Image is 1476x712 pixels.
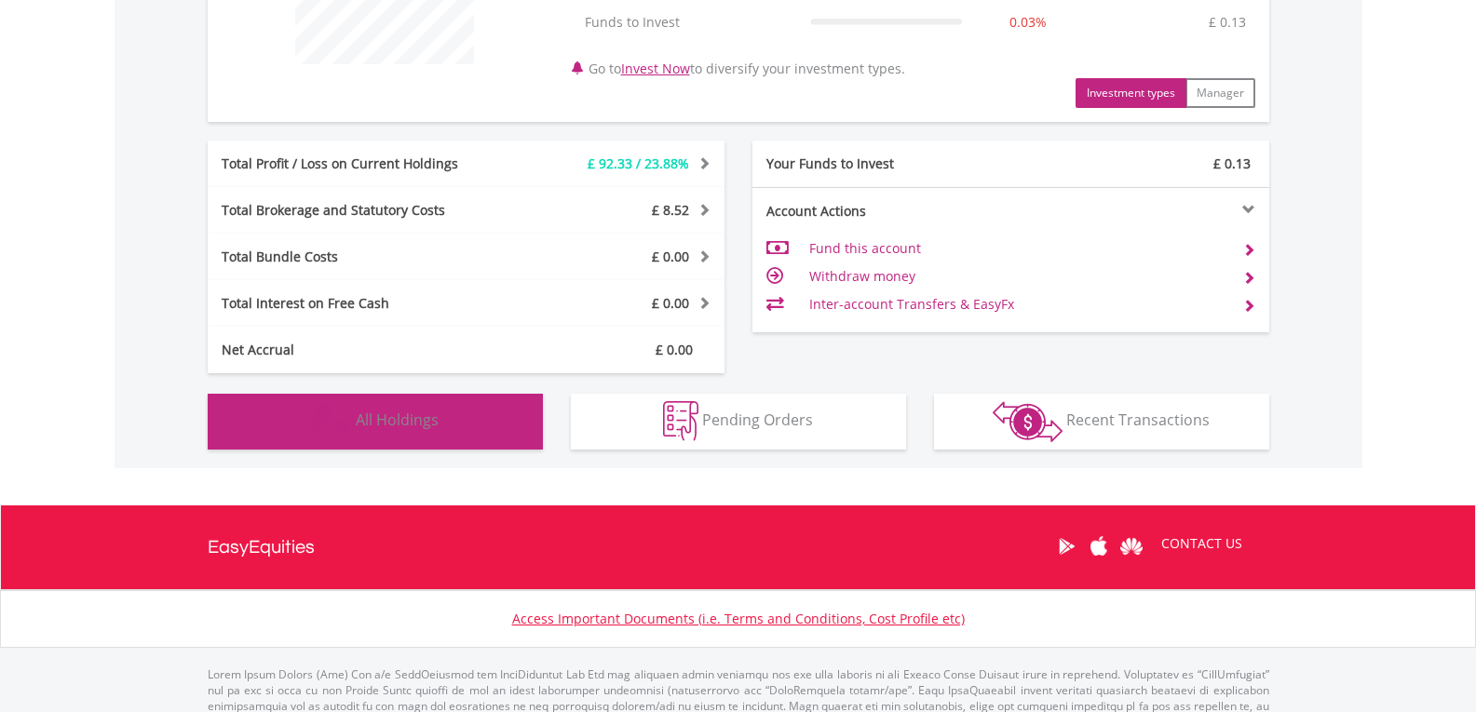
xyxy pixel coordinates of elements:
td: Fund this account [809,235,1227,262]
a: CONTACT US [1148,517,1255,570]
span: £ 8.52 [652,201,689,219]
a: Invest Now [621,60,690,77]
a: EasyEquities [208,505,315,589]
span: Recent Transactions [1066,410,1210,430]
div: Total Bundle Costs [208,248,509,266]
button: Manager [1185,78,1255,108]
div: Total Profit / Loss on Current Holdings [208,154,509,173]
td: £ 0.13 [1199,4,1255,41]
a: Access Important Documents (i.e. Terms and Conditions, Cost Profile etc) [512,610,965,627]
span: £ 0.13 [1213,154,1251,172]
button: Pending Orders [571,394,906,450]
span: £ 92.33 / 23.88% [588,154,689,172]
img: transactions-zar-wht.png [993,401,1063,442]
span: All Holdings [356,410,439,430]
td: 0.03% [971,4,1085,41]
a: Google Play [1050,517,1083,575]
span: £ 0.00 [652,294,689,312]
div: Account Actions [752,202,1011,221]
div: Net Accrual [208,341,509,359]
span: Pending Orders [702,410,813,430]
a: Huawei [1116,517,1148,575]
span: £ 0.00 [656,341,693,358]
button: Recent Transactions [934,394,1269,450]
div: Total Brokerage and Statutory Costs [208,201,509,220]
button: All Holdings [208,394,543,450]
td: Inter-account Transfers & EasyFx [809,290,1227,318]
button: Investment types [1076,78,1186,108]
div: Total Interest on Free Cash [208,294,509,313]
img: pending_instructions-wht.png [663,401,698,441]
td: Funds to Invest [576,4,802,41]
img: holdings-wht.png [312,401,352,441]
div: Your Funds to Invest [752,154,1011,173]
td: Withdraw money [809,262,1227,290]
a: Apple [1083,517,1116,575]
span: £ 0.00 [652,248,689,265]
